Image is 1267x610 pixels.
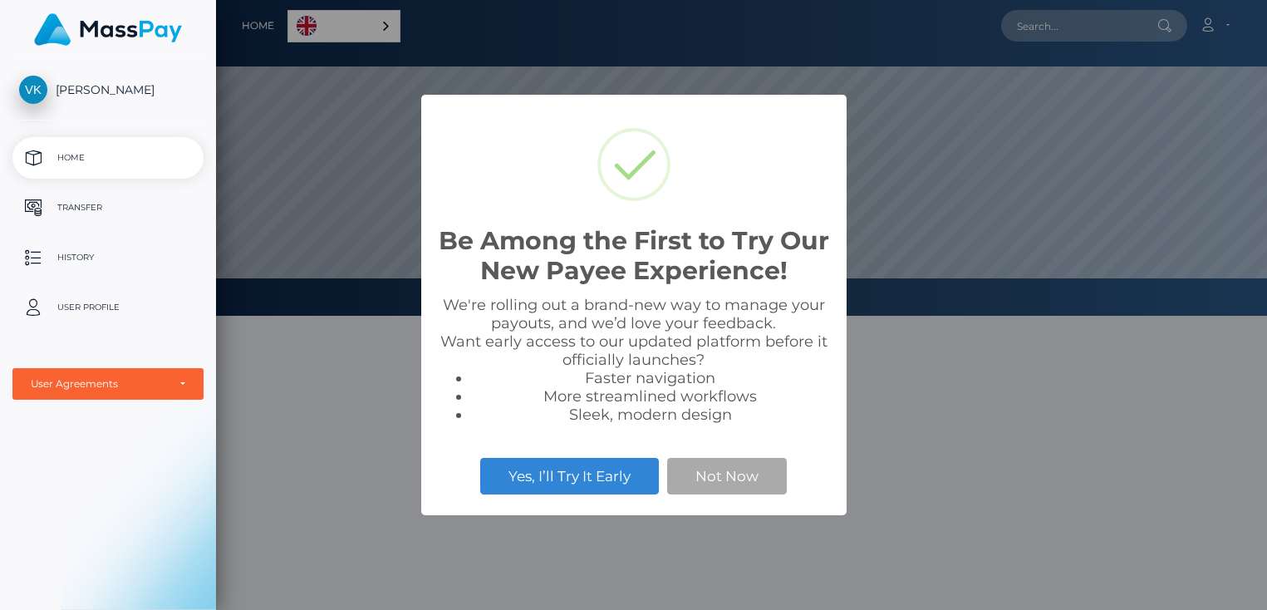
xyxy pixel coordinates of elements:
[667,458,787,494] button: Not Now
[438,296,830,424] div: We're rolling out a brand-new way to manage your payouts, and we’d love your feedback. Want early...
[471,387,830,406] li: More streamlined workflows
[480,458,659,494] button: Yes, I’ll Try It Early
[471,369,830,387] li: Faster navigation
[19,245,197,270] p: History
[19,295,197,320] p: User Profile
[19,195,197,220] p: Transfer
[34,13,182,46] img: MassPay
[12,368,204,400] button: User Agreements
[438,226,830,286] h2: Be Among the First to Try Our New Payee Experience!
[12,82,204,97] span: [PERSON_NAME]
[471,406,830,424] li: Sleek, modern design
[31,377,167,391] div: User Agreements
[19,145,197,170] p: Home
